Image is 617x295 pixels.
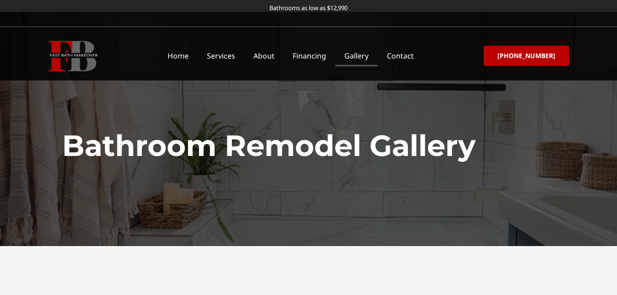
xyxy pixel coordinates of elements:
h1: Bathroom Remodel Gallery [62,125,555,166]
a: [PHONE_NUMBER] [484,46,569,66]
a: Contact [378,45,423,66]
a: Gallery [335,45,378,66]
span: [PHONE_NUMBER] [497,53,555,59]
a: Services [198,45,244,66]
img: Fast Bath Makeover icon [48,41,98,71]
a: Home [158,45,198,66]
a: Financing [284,45,335,66]
a: About [244,45,284,66]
